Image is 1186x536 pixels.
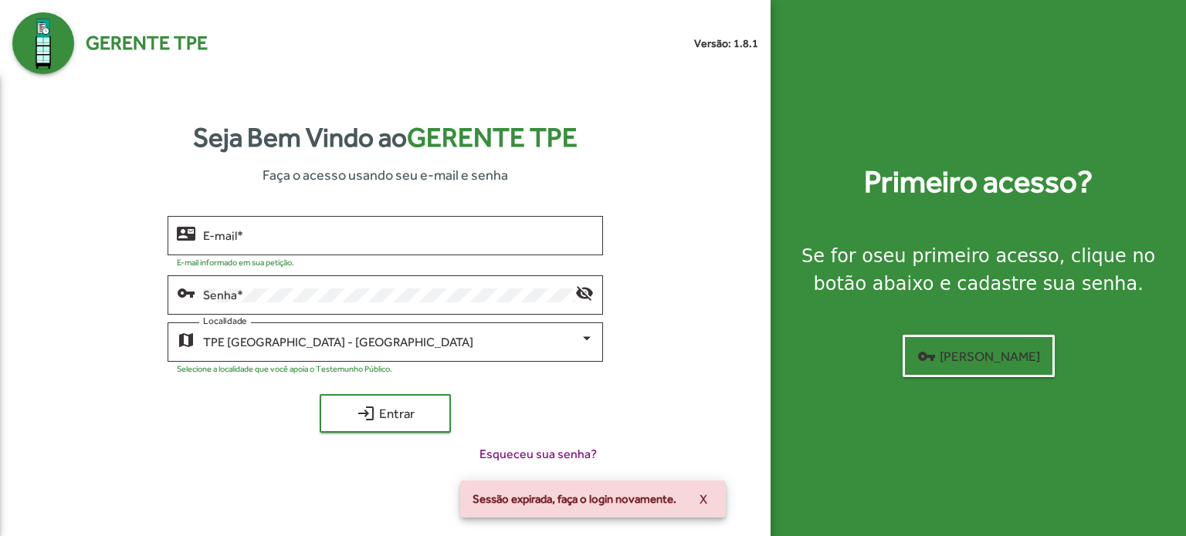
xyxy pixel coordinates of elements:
[864,159,1093,205] strong: Primeiro acesso?
[407,122,578,153] span: Gerente TPE
[479,445,597,464] span: Esqueceu sua senha?
[177,224,195,242] mat-icon: contact_mail
[193,117,578,158] strong: Seja Bem Vindo ao
[694,35,758,52] small: Versão: 1.8.1
[177,330,195,349] mat-icon: map
[473,491,676,507] span: Sessão expirada, faça o login novamente.
[903,335,1055,377] button: [PERSON_NAME]
[86,29,208,58] span: Gerente TPE
[357,404,375,423] mat-icon: login
[320,394,451,433] button: Entrar
[789,242,1167,298] div: Se for o , clique no botão abaixo e cadastre sua senha.
[263,164,508,185] span: Faça o acesso usando seu e-mail e senha
[12,12,74,74] img: Logo Gerente
[334,399,437,427] span: Entrar
[873,245,1059,267] strong: seu primeiro acesso
[700,485,707,513] span: X
[917,342,1040,370] span: [PERSON_NAME]
[917,347,936,366] mat-icon: vpn_key
[177,364,392,373] mat-hint: Selecione a localidade que você apoia o Testemunho Público.
[575,283,594,302] mat-icon: visibility_off
[177,283,195,302] mat-icon: vpn_key
[203,335,473,349] span: TPE [GEOGRAPHIC_DATA] - [GEOGRAPHIC_DATA]
[177,258,294,267] mat-hint: E-mail informado em sua petição.
[687,485,720,513] button: X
